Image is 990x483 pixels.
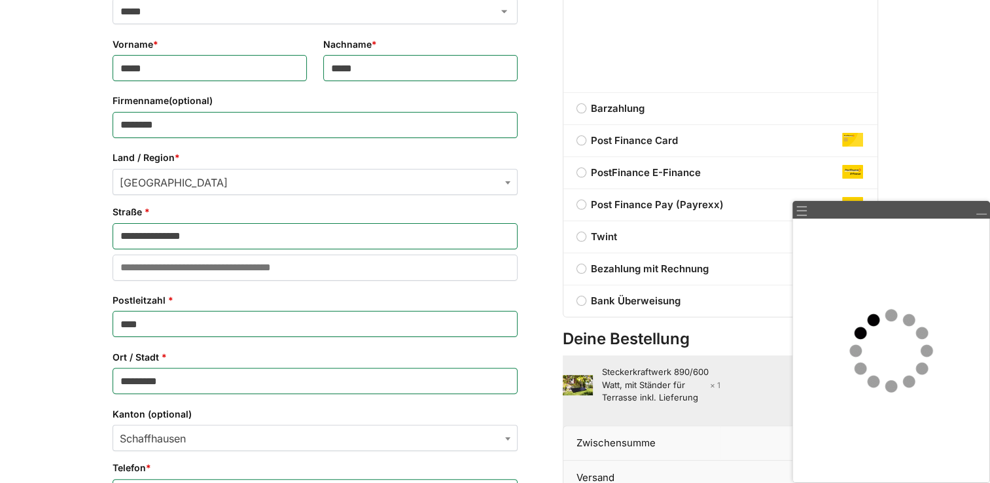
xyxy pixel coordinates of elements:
div: Steckerkraftwerk 890/600 Watt, mit Ständer für Terrasse inkl. Lieferung [602,366,720,404]
label: Ort / Stadt [113,350,518,365]
img: post-finance-pay [842,197,863,211]
strong: × 1 [710,380,720,391]
th: Zwischensumme [563,425,720,461]
label: Bezahlung mit Rechnung [563,261,877,277]
label: Straße [113,205,518,219]
label: Vorname [113,37,307,52]
label: Post Finance Pay (Payrexx) [563,197,877,213]
label: Firmenname [113,94,518,108]
img: Steckerkraftwerk 890/600 Watt, mit Ständer für Terrasse inkl. Lieferung [563,375,593,395]
label: Kanton [113,407,518,421]
span: Kanton [113,425,518,451]
iframe: Live Hilfe [793,219,989,482]
span: (optional) [169,95,213,106]
iframe: Sicherer Eingaberahmen für Zahlungen [584,1,852,73]
label: Barzahlung [563,101,877,116]
a: Minimieren/Wiederherstellen [975,204,987,216]
label: Bank Überweisung [563,293,877,309]
img: post-finance-card [842,133,863,147]
label: Telefon [113,461,518,475]
label: Postleitzahl [113,293,518,308]
label: Nachname [323,37,518,52]
label: PostFinance E-Finance [563,165,877,181]
span: (optional) [148,408,192,420]
label: Land / Region [113,151,518,165]
a: ☰ [796,204,808,218]
span: Schweiz [113,170,517,196]
label: Post Finance Card [563,133,877,149]
span: Land / Region [113,169,518,195]
h3: Deine Bestellung [563,328,878,351]
img: post-finance-e-finance [842,165,863,179]
label: Twint [563,229,877,245]
span: Schaffhausen [113,425,517,452]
